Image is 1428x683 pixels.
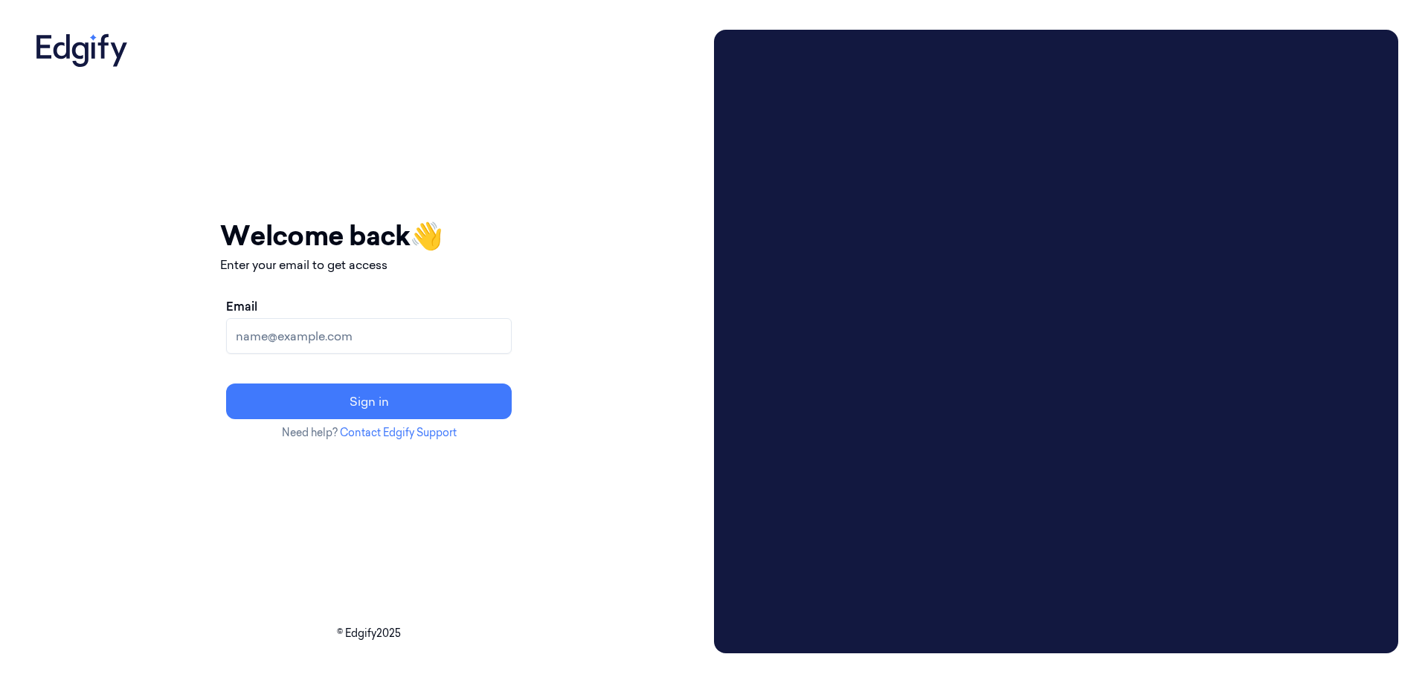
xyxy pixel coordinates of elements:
h1: Welcome back 👋 [220,216,518,256]
label: Email [226,297,257,315]
p: Need help? [220,425,518,441]
input: name@example.com [226,318,512,354]
p: Enter your email to get access [220,256,518,273]
button: Sign in [226,383,512,419]
p: © Edgify 2025 [30,626,708,641]
a: Contact Edgify Support [340,426,457,439]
